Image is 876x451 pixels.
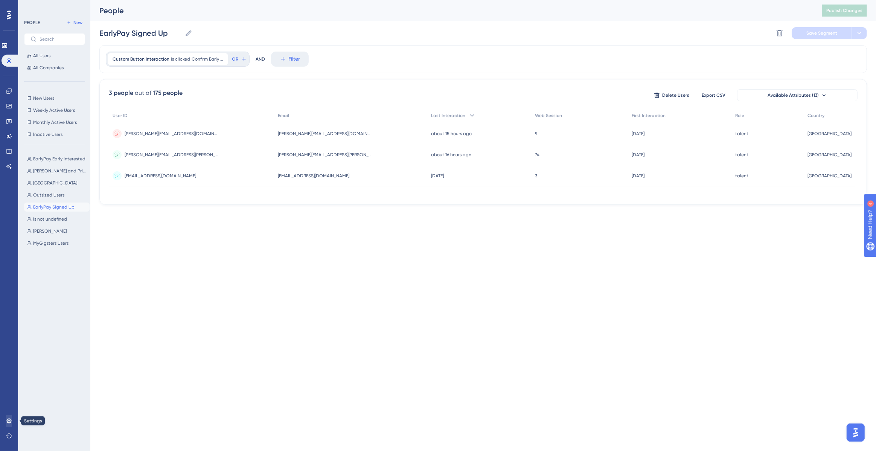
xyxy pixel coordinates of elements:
button: Weekly Active Users [24,106,85,115]
div: Surendhar says… [6,133,145,189]
span: [PERSON_NAME][EMAIL_ADDRESS][PERSON_NAME][DOMAIN_NAME] [278,152,372,158]
button: Filter [271,52,309,67]
input: Segment Name [99,28,182,38]
span: Export CSV [702,92,726,98]
span: Need Help? [18,2,47,11]
span: Email [278,113,289,119]
time: [DATE] [431,173,444,178]
div: 4 [52,4,55,10]
span: All Companies [33,65,64,71]
button: Gif picker [24,247,30,253]
span: talent [735,173,748,179]
code: checkHistory: boolean [12,116,79,122]
span: Role [735,113,744,119]
textarea: Message… [6,231,144,244]
span: [EMAIL_ADDRESS][DOMAIN_NAME] [278,173,349,179]
button: Available Attributes (13) [737,89,858,101]
span: Confirm Early Pay (Guide: PROD - Early Pay Configuration, Step: 1) [192,56,223,62]
button: EarlyPay Early Interested [24,154,90,163]
span: [GEOGRAPHIC_DATA] [807,131,852,137]
button: New [64,18,85,27]
span: Outsized Users [33,192,64,198]
span: Is not undefined [33,216,67,222]
input: Search [40,37,79,42]
span: [GEOGRAPHIC_DATA] [807,152,852,158]
time: about 15 hours ago [431,131,472,136]
span: OR [232,56,239,62]
button: All Companies [24,63,85,72]
div: Mystery solved! 😇 [12,194,117,201]
span: [PERSON_NAME] and Priya [33,168,87,174]
div: 175 people [153,88,183,98]
span: EarlyPay Early Interested [33,156,85,162]
span: Inactive Users [33,131,62,137]
button: Send a message… [129,244,141,256]
span: New Users [33,95,54,101]
button: All Users [24,51,85,60]
span: Monthly Active Users [33,119,77,125]
button: Upload attachment [36,247,42,253]
span: EarlyPay Signed Up [33,204,75,210]
button: Outsized Users [24,190,90,200]
span: [PERSON_NAME] [33,228,67,234]
div: Ahh yesss that’s it, that’s what I missed out. Thanks [PERSON_NAME], I’ll make sure of that. Supe... [27,133,145,183]
b: 10/10 [49,227,66,233]
div: out of [135,88,151,98]
div: Mystery solved! 😇I am glad I was able to help!​ I would greatly appreciate it if you could leave ... [6,189,123,320]
span: 9 [535,131,537,137]
span: Filter [289,55,300,64]
span: Country [807,113,824,119]
span: All Users [33,53,50,59]
span: [EMAIL_ADDRESS][DOMAIN_NAME] [125,173,196,179]
span: Save Segment [806,30,837,36]
div: checkHistory:if false, it tries to meet only the targeting conditions. If true, it tries to meet ... [6,67,123,127]
time: about 16 hours ago [431,152,471,157]
span: Publish Changes [826,8,862,14]
span: Available Attributes (13) [768,92,819,98]
button: Home [118,3,132,17]
span: [PERSON_NAME][EMAIL_ADDRESS][DOMAIN_NAME] [278,131,372,137]
button: MyGigsters Users [24,239,90,248]
div: PEOPLE [24,20,40,26]
div: Simay says… [6,67,145,133]
div: Close [132,3,146,17]
button: Emoji picker [12,247,18,253]
span: [PERSON_NAME][EMAIL_ADDRESS][DOMAIN_NAME] [125,131,219,137]
span: Weekly Active Users [33,107,75,113]
span: 3 [535,173,537,179]
button: EarlyPay Signed Up [24,203,90,212]
time: [DATE] [632,152,644,157]
div: 3 people [109,88,133,98]
span: New [73,20,82,26]
button: Is not undefined [24,215,90,224]
span: First Interaction [632,113,666,119]
span: talent [735,131,748,137]
div: Best, [33,171,139,179]
button: Monthly Active Users [24,118,85,127]
button: OR [231,53,248,65]
span: talent [735,152,748,158]
span: [GEOGRAPHIC_DATA] [33,180,77,186]
button: Publish Changes [822,5,867,17]
button: [GEOGRAPHIC_DATA] [24,178,90,187]
span: [PERSON_NAME][EMAIL_ADDRESS][PERSON_NAME][DOMAIN_NAME] [125,152,219,158]
span: Delete Users [662,92,689,98]
button: [PERSON_NAME] [24,227,90,236]
button: Delete Users [653,89,690,101]
div: if false, it tries to meet only the targeting conditions. If true, it tries to meet the targeting... [12,71,117,123]
b: checkHistory: [12,72,53,78]
button: go back [5,3,19,17]
button: Start recording [48,247,54,253]
time: [DATE] [632,131,644,136]
span: Web Session [535,113,562,119]
p: The team can also help [37,9,94,17]
b: review [67,227,87,233]
div: I am glad I was able to help! ​ ﻿I would greatly appreciate it if you could leave a based on your... [12,205,117,256]
div: AND [256,52,265,67]
button: [PERSON_NAME] and Priya [24,166,90,175]
button: Export CSV [695,89,733,101]
time: [DATE] [632,173,644,178]
button: Inactive Users [24,130,85,139]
